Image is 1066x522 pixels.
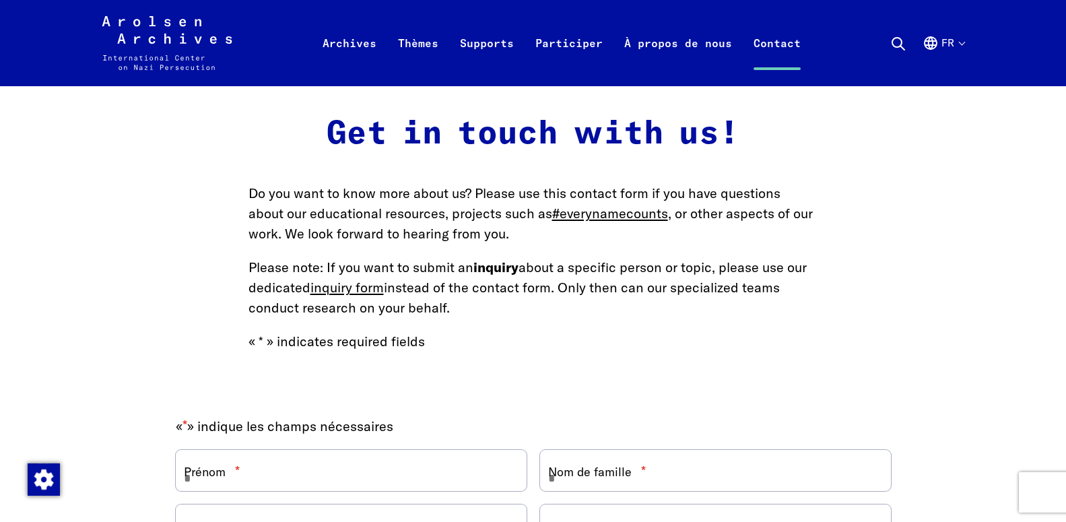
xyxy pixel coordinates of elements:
[312,32,387,86] a: Archives
[248,257,818,318] p: Please note: If you want to submit an about a specific person or topic, please use our dedicated ...
[310,279,384,296] a: inquiry form
[923,35,964,84] button: Français, sélection de la langue
[248,183,818,244] p: Do you want to know more about us? Please use this contact form if you have questions about our e...
[552,205,668,222] a: #everynamecounts
[473,259,519,275] strong: inquiry
[743,32,811,86] a: Contact
[176,416,891,436] p: « » indique les champs nécessaires
[387,32,449,86] a: Thèmes
[449,32,525,86] a: Supports
[28,463,60,496] img: Modification du consentement
[248,331,818,352] p: « * » indicates required fields
[248,115,818,154] h2: Get in touch with us!
[613,32,743,86] a: À propos de nous
[312,16,811,70] nav: Principal
[525,32,613,86] a: Participer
